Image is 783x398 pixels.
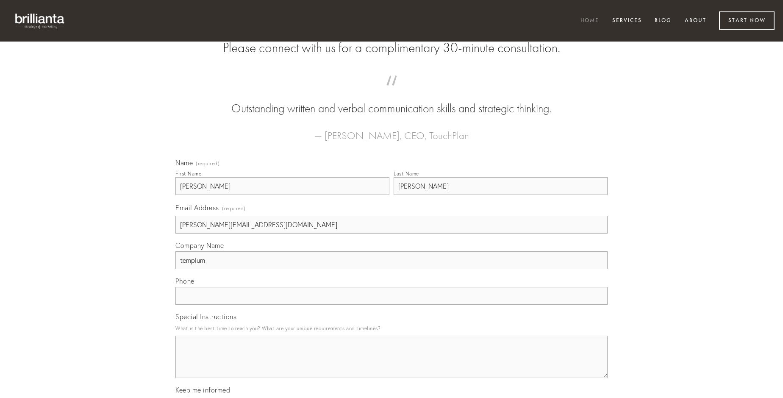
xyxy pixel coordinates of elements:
[196,161,219,166] span: (required)
[175,323,608,334] p: What is the best time to reach you? What are your unique requirements and timelines?
[575,14,605,28] a: Home
[607,14,647,28] a: Services
[175,386,230,394] span: Keep me informed
[175,40,608,56] h2: Please connect with us for a complimentary 30-minute consultation.
[222,203,246,214] span: (required)
[719,11,775,30] a: Start Now
[175,159,193,167] span: Name
[189,117,594,144] figcaption: — [PERSON_NAME], CEO, TouchPlan
[394,170,419,177] div: Last Name
[175,203,219,212] span: Email Address
[679,14,712,28] a: About
[175,241,224,250] span: Company Name
[175,277,194,285] span: Phone
[189,84,594,100] span: “
[175,170,201,177] div: First Name
[8,8,72,33] img: brillianta - research, strategy, marketing
[189,84,594,117] blockquote: Outstanding written and verbal communication skills and strategic thinking.
[649,14,677,28] a: Blog
[175,312,236,321] span: Special Instructions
